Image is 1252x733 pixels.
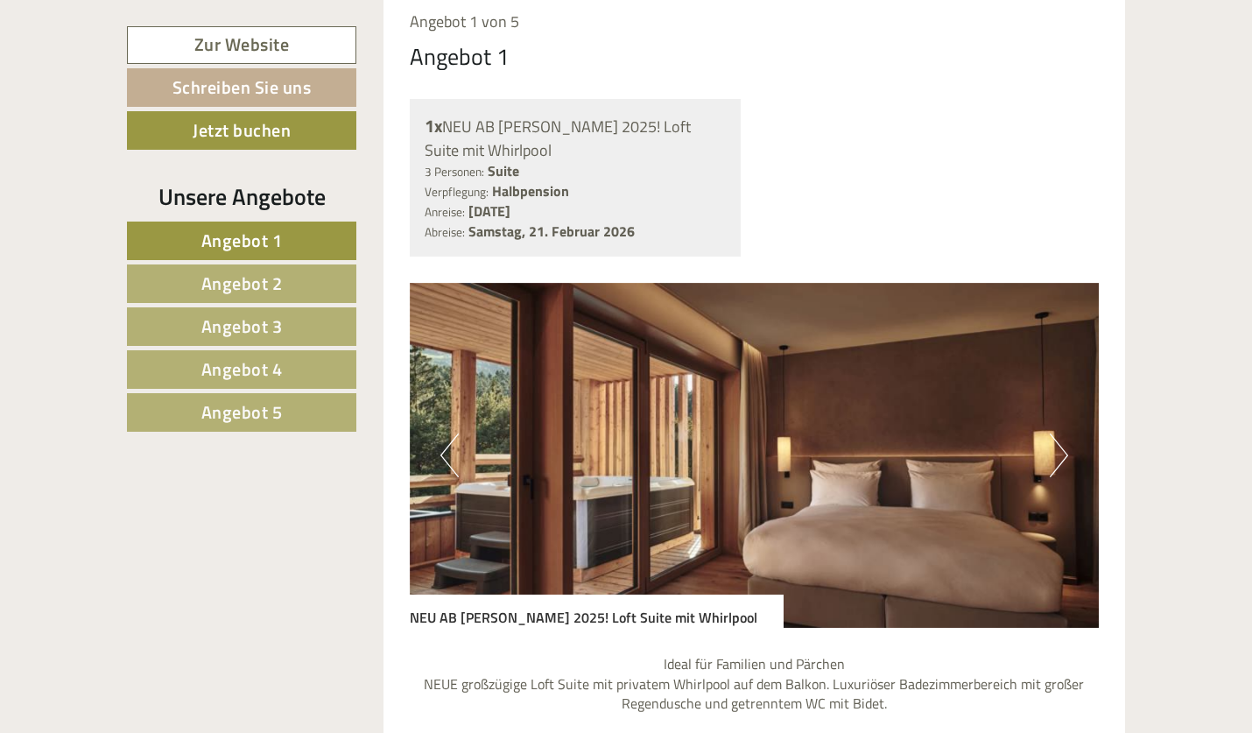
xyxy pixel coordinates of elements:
[127,180,356,213] div: Unsere Angebote
[425,163,484,180] small: 3 Personen:
[1050,433,1068,477] button: Next
[468,221,635,242] b: Samstag, 21. Februar 2026
[410,283,1100,628] img: image
[492,180,569,201] b: Halbpension
[425,114,727,161] div: NEU AB [PERSON_NAME] 2025! Loft Suite mit Whirlpool
[488,160,519,181] b: Suite
[410,595,784,628] div: NEU AB [PERSON_NAME] 2025! Loft Suite mit Whirlpool
[201,313,283,340] span: Angebot 3
[425,183,489,201] small: Verpflegung:
[127,68,356,107] a: Schreiben Sie uns
[440,433,459,477] button: Previous
[127,26,356,64] a: Zur Website
[201,270,283,297] span: Angebot 2
[425,112,442,139] b: 1x
[425,203,465,221] small: Anreise:
[127,111,356,150] a: Jetzt buchen
[201,398,283,426] span: Angebot 5
[201,356,283,383] span: Angebot 4
[468,201,510,222] b: [DATE]
[410,40,510,73] div: Angebot 1
[410,10,519,33] span: Angebot 1 von 5
[425,223,465,241] small: Abreise:
[201,227,283,254] span: Angebot 1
